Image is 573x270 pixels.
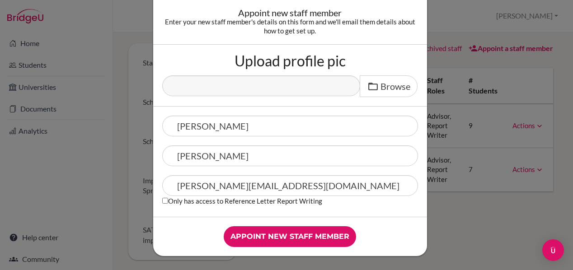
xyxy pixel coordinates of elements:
[162,145,418,166] input: Last name
[162,198,168,204] input: Only has access to Reference Letter Report Writing
[162,175,418,196] input: Email
[224,226,356,247] input: Appoint new staff member
[542,239,564,261] div: Open Intercom Messenger
[380,81,410,92] span: Browse
[162,116,418,136] input: First name
[162,8,418,17] div: Appoint new staff member
[235,54,346,68] label: Upload profile pic
[162,17,418,35] div: Enter your new staff member's details on this form and we'll email them details about how to get ...
[162,196,322,205] label: Only has access to Reference Letter Report Writing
